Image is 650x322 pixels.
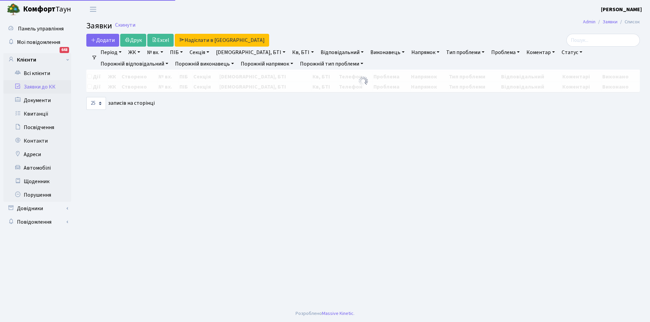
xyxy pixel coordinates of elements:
a: Документи [3,94,71,107]
a: [DEMOGRAPHIC_DATA], БТІ [213,47,288,58]
a: Період [98,47,124,58]
img: Обробка... [358,76,369,86]
a: Статус [559,47,585,58]
a: Автомобілі [3,161,71,175]
a: Напрямок [409,47,442,58]
a: Надіслати в [GEOGRAPHIC_DATA] [175,34,269,47]
img: logo.png [7,3,20,16]
li: Список [617,18,640,26]
a: Проблема [489,47,522,58]
a: Друк [120,34,146,47]
a: Контакти [3,134,71,148]
a: Скинути [115,22,135,28]
a: [PERSON_NAME] [601,5,642,14]
select: записів на сторінці [86,97,106,110]
a: Порушення [3,188,71,202]
a: Порожній виконавець [172,58,237,70]
a: Посвідчення [3,121,71,134]
b: Комфорт [23,4,56,15]
span: Мої повідомлення [17,39,60,46]
b: [PERSON_NAME] [601,6,642,13]
a: № вх. [144,47,166,58]
a: Секція [187,47,212,58]
span: Панель управління [18,25,64,32]
a: Додати [86,34,119,47]
a: Порожній відповідальний [98,58,171,70]
a: Заявки [603,18,617,25]
a: Довідники [3,202,71,215]
a: Коментар [524,47,558,58]
input: Пошук... [566,34,640,47]
span: Заявки [86,20,112,32]
a: Клієнти [3,53,71,67]
span: Додати [91,36,115,44]
a: Виконавець [368,47,407,58]
label: записів на сторінці [86,97,155,110]
span: Таун [23,4,71,15]
a: Admin [583,18,595,25]
a: Порожній напрямок [238,58,296,70]
a: ЖК [126,47,143,58]
div: 648 [60,47,69,53]
a: Щоденник [3,175,71,188]
a: Мої повідомлення648 [3,35,71,49]
a: Всі клієнти [3,67,71,80]
a: Заявки до КК [3,80,71,94]
a: Адреси [3,148,71,161]
nav: breadcrumb [573,15,650,29]
a: ПІБ [167,47,186,58]
div: Розроблено . [296,310,354,317]
a: Excel [147,34,174,47]
a: Тип проблеми [443,47,487,58]
a: Квитанції [3,107,71,121]
a: Панель управління [3,22,71,35]
a: Кв, БТІ [289,47,316,58]
a: Massive Kinetic [322,310,353,317]
button: Переключити навігацію [85,4,102,15]
a: Повідомлення [3,215,71,229]
a: Порожній тип проблеми [297,58,366,70]
a: Відповідальний [318,47,366,58]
